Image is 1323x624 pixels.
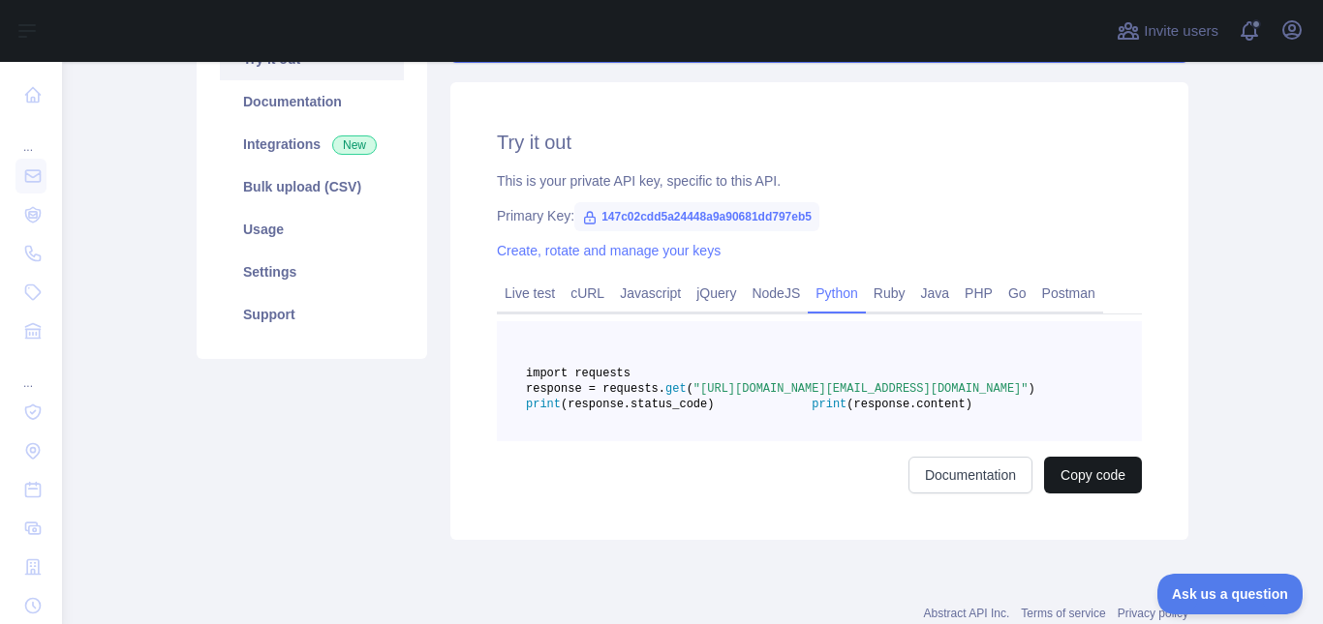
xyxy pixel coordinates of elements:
[220,293,404,336] a: Support
[1000,278,1034,309] a: Go
[693,382,1029,396] span: "[URL][DOMAIN_NAME][EMAIL_ADDRESS][DOMAIN_NAME]"
[1118,607,1188,620] a: Privacy policy
[812,398,846,411] span: print
[687,382,693,396] span: (
[220,123,404,165] a: Integrations New
[913,278,958,309] a: Java
[561,398,714,411] span: (response.status_code)
[1029,382,1035,396] span: )
[15,352,46,391] div: ...
[526,367,631,380] span: import requests
[665,382,687,396] span: get
[924,607,1010,620] a: Abstract API Inc.
[220,208,404,251] a: Usage
[220,251,404,293] a: Settings
[808,278,866,309] a: Python
[846,398,972,411] span: (response.content)
[1021,607,1105,620] a: Terms of service
[1113,15,1222,46] button: Invite users
[1144,20,1218,43] span: Invite users
[689,278,744,309] a: jQuery
[15,116,46,155] div: ...
[526,382,665,396] span: response = requests.
[497,129,1142,156] h2: Try it out
[957,278,1000,309] a: PHP
[220,80,404,123] a: Documentation
[332,135,377,155] span: New
[526,398,561,411] span: print
[866,278,913,309] a: Ruby
[574,202,819,231] span: 147c02cdd5a24448a9a90681dd797eb5
[1157,574,1304,614] iframe: Toggle Customer Support
[563,278,612,309] a: cURL
[497,243,721,258] a: Create, rotate and manage your keys
[497,171,1142,191] div: This is your private API key, specific to this API.
[1044,457,1142,493] button: Copy code
[220,165,404,208] a: Bulk upload (CSV)
[497,206,1142,225] div: Primary Key:
[497,278,563,309] a: Live test
[744,278,808,309] a: NodeJS
[1034,278,1103,309] a: Postman
[612,278,689,309] a: Javascript
[908,457,1032,493] a: Documentation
